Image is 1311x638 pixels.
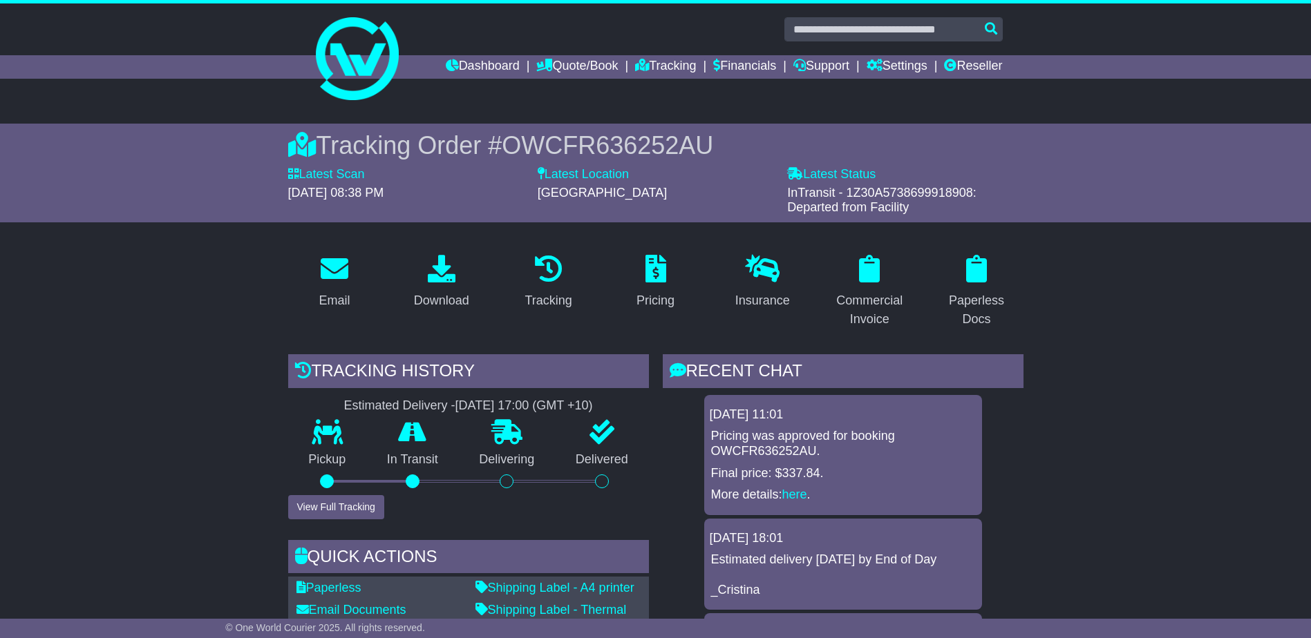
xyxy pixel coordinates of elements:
[319,291,350,310] div: Email
[538,167,629,182] label: Latest Location
[711,429,975,458] p: Pricing was approved for booking OWCFR636252AU.
[516,250,581,315] a: Tracking
[414,291,469,310] div: Download
[288,130,1024,160] div: Tracking Order #
[225,622,425,633] span: © One World Courier 2025. All rights reserved.
[710,407,977,423] div: [DATE] 11:01
[288,186,384,200] span: [DATE] 08:38 PM
[288,398,649,414] div: Estimated Delivery -
[793,55,849,79] a: Support
[475,581,634,594] a: Shipping Label - A4 printer
[288,354,649,391] div: Tracking history
[823,250,916,333] a: Commercial Invoice
[405,250,478,315] a: Download
[713,55,776,79] a: Financials
[288,452,367,467] p: Pickup
[288,495,384,519] button: View Full Tracking
[930,250,1024,333] a: Paperless Docs
[296,603,406,617] a: Email Documents
[502,131,713,159] span: OWCFR636252AU
[832,291,907,329] div: Commercial Invoice
[475,603,627,632] a: Shipping Label - Thermal printer
[296,581,361,594] a: Paperless
[536,55,618,79] a: Quote/Book
[288,167,365,182] label: Latest Scan
[555,452,649,467] p: Delivered
[726,250,799,315] a: Insurance
[288,540,649,577] div: Quick Actions
[782,487,807,501] a: here
[787,186,977,215] span: InTransit - 1Z30A5738699918908: Departed from Facility
[628,250,683,315] a: Pricing
[459,452,556,467] p: Delivering
[446,55,520,79] a: Dashboard
[455,398,593,414] div: [DATE] 17:00 (GMT +10)
[310,250,359,315] a: Email
[663,354,1024,391] div: RECENT CHAT
[711,487,975,503] p: More details: .
[710,531,977,546] div: [DATE] 18:01
[735,291,790,310] div: Insurance
[939,291,1015,329] div: Paperless Docs
[787,167,876,182] label: Latest Status
[711,466,975,481] p: Final price: $337.84.
[944,55,1002,79] a: Reseller
[867,55,927,79] a: Settings
[636,291,675,310] div: Pricing
[538,186,667,200] span: [GEOGRAPHIC_DATA]
[366,452,459,467] p: In Transit
[635,55,696,79] a: Tracking
[711,552,975,597] p: Estimated delivery [DATE] by End of Day _Cristina
[525,291,572,310] div: Tracking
